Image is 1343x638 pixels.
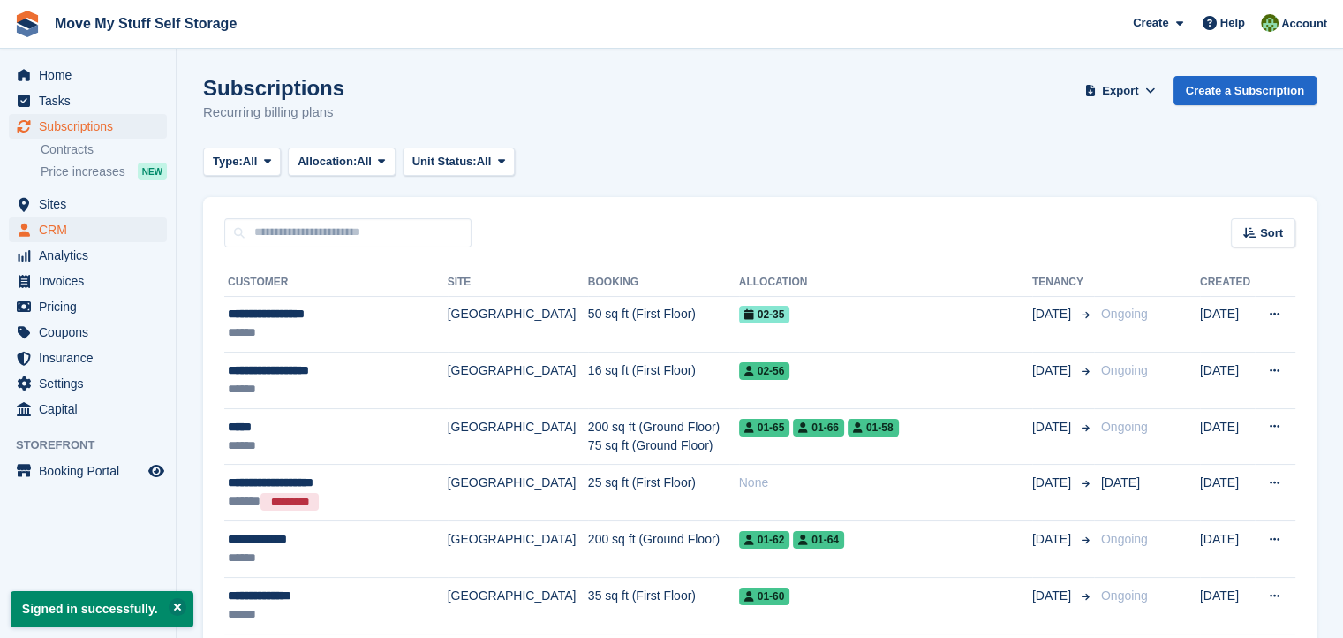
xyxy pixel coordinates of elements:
[1281,15,1327,33] span: Account
[448,578,588,634] td: [GEOGRAPHIC_DATA]
[739,419,790,437] span: 01-65
[1032,418,1075,437] span: [DATE]
[39,63,145,87] span: Home
[9,269,167,293] a: menu
[793,531,844,549] span: 01-64
[9,397,167,422] a: menu
[1082,76,1159,105] button: Export
[1032,305,1075,323] span: [DATE]
[9,371,167,396] a: menu
[16,437,176,454] span: Storefront
[9,459,167,483] a: menu
[1200,578,1255,634] td: [DATE]
[9,320,167,345] a: menu
[1101,420,1148,434] span: Ongoing
[739,588,790,605] span: 01-60
[9,88,167,113] a: menu
[1032,474,1075,492] span: [DATE]
[9,114,167,139] a: menu
[288,148,396,177] button: Allocation: All
[39,397,145,422] span: Capital
[588,578,739,634] td: 35 sq ft (First Floor)
[1032,530,1075,549] span: [DATE]
[1101,363,1148,377] span: Ongoing
[412,153,477,171] span: Unit Status:
[1133,14,1168,32] span: Create
[477,153,492,171] span: All
[203,103,344,123] p: Recurring billing plans
[448,408,588,465] td: [GEOGRAPHIC_DATA]
[739,306,790,323] span: 02-35
[1200,521,1255,578] td: [DATE]
[1200,465,1255,521] td: [DATE]
[448,353,588,409] td: [GEOGRAPHIC_DATA]
[11,591,193,627] p: Signed in successfully.
[41,162,167,181] a: Price increases NEW
[39,114,145,139] span: Subscriptions
[793,419,844,437] span: 01-66
[9,63,167,87] a: menu
[14,11,41,37] img: stora-icon-8386f47178a22dfd0bd8f6a31ec36ba5ce8667c1dd55bd0f319d3a0aa187defe.svg
[1102,82,1138,100] span: Export
[739,531,790,549] span: 01-62
[39,459,145,483] span: Booking Portal
[203,148,281,177] button: Type: All
[1101,475,1140,490] span: [DATE]
[41,163,125,180] span: Price increases
[1261,14,1279,32] img: Joel Booth
[9,294,167,319] a: menu
[9,217,167,242] a: menu
[39,346,145,370] span: Insurance
[1220,14,1245,32] span: Help
[298,153,357,171] span: Allocation:
[9,346,167,370] a: menu
[39,217,145,242] span: CRM
[1200,269,1255,297] th: Created
[39,371,145,396] span: Settings
[448,269,588,297] th: Site
[1200,408,1255,465] td: [DATE]
[848,419,899,437] span: 01-58
[588,465,739,521] td: 25 sq ft (First Floor)
[39,192,145,216] span: Sites
[39,320,145,345] span: Coupons
[1032,587,1075,605] span: [DATE]
[588,269,739,297] th: Booking
[1101,589,1148,603] span: Ongoing
[213,153,243,171] span: Type:
[9,192,167,216] a: menu
[448,465,588,521] td: [GEOGRAPHIC_DATA]
[41,141,167,158] a: Contracts
[739,474,1032,492] div: None
[39,294,145,319] span: Pricing
[1032,269,1094,297] th: Tenancy
[357,153,372,171] span: All
[9,243,167,268] a: menu
[588,296,739,353] td: 50 sq ft (First Floor)
[146,460,167,482] a: Preview store
[1260,224,1283,242] span: Sort
[243,153,258,171] span: All
[203,76,344,100] h1: Subscriptions
[224,269,448,297] th: Customer
[588,353,739,409] td: 16 sq ft (First Floor)
[1101,532,1148,546] span: Ongoing
[739,269,1032,297] th: Allocation
[1101,307,1148,321] span: Ongoing
[1173,76,1317,105] a: Create a Subscription
[588,408,739,465] td: 200 sq ft (Ground Floor) 75 sq ft (Ground Floor)
[39,269,145,293] span: Invoices
[138,163,167,180] div: NEW
[588,521,739,578] td: 200 sq ft (Ground Floor)
[1200,296,1255,353] td: [DATE]
[1032,361,1075,380] span: [DATE]
[739,362,790,380] span: 02-56
[448,521,588,578] td: [GEOGRAPHIC_DATA]
[403,148,515,177] button: Unit Status: All
[48,9,244,38] a: Move My Stuff Self Storage
[39,243,145,268] span: Analytics
[1200,353,1255,409] td: [DATE]
[39,88,145,113] span: Tasks
[448,296,588,353] td: [GEOGRAPHIC_DATA]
